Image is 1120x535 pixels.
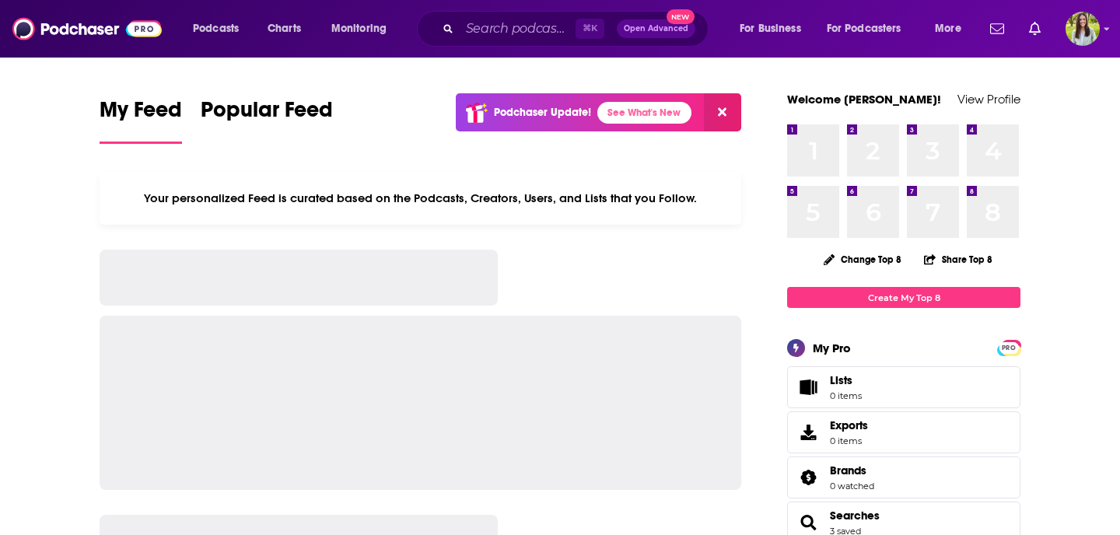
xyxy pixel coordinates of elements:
[830,463,866,477] span: Brands
[193,18,239,40] span: Podcasts
[257,16,310,41] a: Charts
[813,341,851,355] div: My Pro
[827,18,901,40] span: For Podcasters
[787,92,941,107] a: Welcome [PERSON_NAME]!
[494,106,591,119] p: Podchaser Update!
[830,509,880,523] a: Searches
[460,16,576,41] input: Search podcasts, credits, & more...
[1066,12,1100,46] span: Logged in as meaghanyoungblood
[667,9,695,24] span: New
[787,411,1020,453] a: Exports
[201,96,333,132] span: Popular Feed
[830,418,868,432] span: Exports
[12,14,162,44] img: Podchaser - Follow, Share and Rate Podcasts
[740,18,801,40] span: For Business
[793,376,824,398] span: Lists
[320,16,407,41] button: open menu
[201,96,333,144] a: Popular Feed
[331,18,387,40] span: Monitoring
[830,481,874,491] a: 0 watched
[100,172,741,225] div: Your personalized Feed is curated based on the Podcasts, Creators, Users, and Lists that you Follow.
[923,244,993,274] button: Share Top 8
[182,16,259,41] button: open menu
[999,342,1018,354] span: PRO
[814,250,911,269] button: Change Top 8
[830,390,862,401] span: 0 items
[830,463,874,477] a: Brands
[1023,16,1047,42] a: Show notifications dropdown
[924,16,981,41] button: open menu
[817,16,924,41] button: open menu
[935,18,961,40] span: More
[624,25,688,33] span: Open Advanced
[830,435,868,446] span: 0 items
[576,19,604,39] span: ⌘ K
[1066,12,1100,46] button: Show profile menu
[100,96,182,132] span: My Feed
[830,373,862,387] span: Lists
[100,96,182,144] a: My Feed
[999,341,1018,353] a: PRO
[957,92,1020,107] a: View Profile
[617,19,695,38] button: Open AdvancedNew
[1066,12,1100,46] img: User Profile
[432,11,723,47] div: Search podcasts, credits, & more...
[830,373,852,387] span: Lists
[793,512,824,533] a: Searches
[984,16,1010,42] a: Show notifications dropdown
[787,366,1020,408] a: Lists
[787,456,1020,498] span: Brands
[787,287,1020,308] a: Create My Top 8
[268,18,301,40] span: Charts
[597,102,691,124] a: See What's New
[729,16,821,41] button: open menu
[793,467,824,488] a: Brands
[793,421,824,443] span: Exports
